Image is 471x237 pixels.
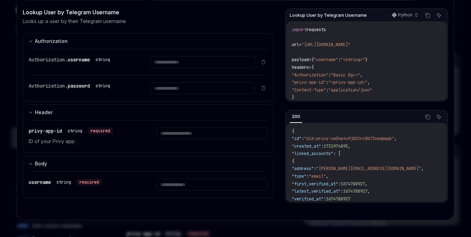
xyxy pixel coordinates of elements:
span: privy-app-id [29,128,62,134]
span: , [365,181,367,187]
div: privy-app-id [29,127,113,134]
p: Looks up a user by their Telegram username. [23,18,127,25]
span: : [338,181,341,187]
button: Copy the contents from the code block [423,11,432,20]
span: "<string>" [341,57,365,62]
span: : [338,57,341,62]
span: { [311,65,314,70]
div: string [96,83,110,89]
button: Ask AI [434,11,443,20]
span: "username" [314,57,338,62]
div: Header [35,108,53,117]
div: string [96,57,110,62]
span: : [321,143,324,149]
span: "Content-Type" [292,87,326,93]
span: 1674788927 [341,181,365,187]
span: , [360,72,363,78]
span: } [292,95,294,100]
button: Ask AI [434,112,443,121]
div: Body [35,160,47,168]
span: requests [306,27,326,32]
div: required [88,127,113,134]
span: "linked_accounts" [292,151,333,156]
span: 1674788927 [343,188,367,194]
span: , [367,80,370,85]
span: "verified_at" [292,196,324,202]
span: 1731974895 [324,143,348,149]
span: : [302,136,304,141]
span: "[URL][DOMAIN_NAME]" [302,42,350,47]
span: "first_verified_at" [292,181,338,187]
button: expand input section [23,33,274,49]
span: : [324,196,326,202]
span: password [68,83,90,89]
span: : [328,72,331,78]
button: expand input section [23,156,274,171]
p: Python [398,12,412,18]
span: Authorization. [29,57,68,63]
span: : [314,166,316,171]
span: username [68,57,90,63]
span: headers [292,65,309,70]
div: Authorization.username [29,56,113,63]
span: : [341,188,343,194]
span: "type" [292,173,306,179]
button: Python [388,9,421,21]
span: { [311,57,314,62]
span: "created_at" [292,143,321,149]
span: "privy-app-id" [292,80,326,85]
span: url [292,42,299,47]
span: , [326,173,328,179]
div: Authorization [35,37,68,45]
span: , [394,136,397,141]
span: : [306,173,309,179]
div: string [56,179,71,185]
span: , [367,188,370,194]
span: } [365,57,367,62]
span: : [326,80,328,85]
span: , [348,143,350,149]
button: expand input section [23,104,274,120]
span: = [309,57,311,62]
div: username [29,179,102,186]
span: = [309,65,311,70]
span: = [299,42,302,47]
span: : [326,87,328,93]
div: string [68,128,82,134]
button: Copy the contents from the code block [423,112,432,121]
span: import [292,27,306,32]
span: "latest_verified_at" [292,188,341,194]
span: "Authorization" [292,72,328,78]
span: : [ [333,151,341,156]
p: ID of your Privy app. [29,137,140,146]
span: "address" [292,166,314,171]
div: 200 [290,112,302,121]
span: Authorization. [29,83,68,89]
div: Lookup User by Telegram Username [23,8,274,16]
span: "<privy-app-id>" [328,80,367,85]
span: Lookup User by Telegram Username [290,13,367,18]
span: { [292,128,294,134]
span: "id" [292,136,302,141]
span: username [29,179,51,185]
div: Authorization.password [29,82,113,89]
span: { [292,158,294,164]
span: 1674788927 [326,196,350,202]
span: "[PERSON_NAME][EMAIL_ADDRESS][DOMAIN_NAME]" [316,166,421,171]
span: , [421,166,424,171]
span: "Basic Og==" [331,72,360,78]
span: "application/json" [328,87,372,93]
span: "email" [309,173,326,179]
div: required [77,179,102,186]
span: payload [292,57,309,62]
span: "did:privy:cm3np4u9j001rc8b73seqmqqk" [304,136,394,141]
